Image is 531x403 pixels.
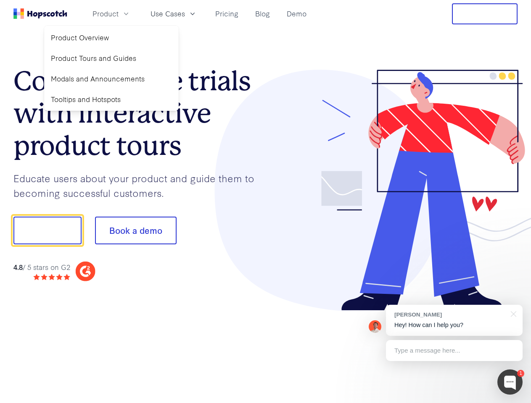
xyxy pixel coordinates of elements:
[13,65,266,162] h1: Convert more trials with interactive product tours
[252,7,273,21] a: Blog
[212,7,242,21] a: Pricing
[394,311,506,319] div: [PERSON_NAME]
[394,321,514,330] p: Hey! How can I help you?
[386,340,523,361] div: Type a message here...
[48,70,175,87] a: Modals and Announcements
[369,320,381,333] img: Mark Spera
[13,262,23,272] strong: 4.8
[95,217,177,244] button: Book a demo
[517,370,524,377] div: 1
[13,171,266,200] p: Educate users about your product and guide them to becoming successful customers.
[92,8,119,19] span: Product
[48,29,175,46] a: Product Overview
[87,7,135,21] button: Product
[145,7,202,21] button: Use Cases
[13,262,70,272] div: / 5 stars on G2
[151,8,185,19] span: Use Cases
[48,50,175,67] a: Product Tours and Guides
[283,7,310,21] a: Demo
[48,91,175,108] a: Tooltips and Hotspots
[13,217,82,244] button: Show me!
[452,3,518,24] button: Free Trial
[13,8,67,19] a: Home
